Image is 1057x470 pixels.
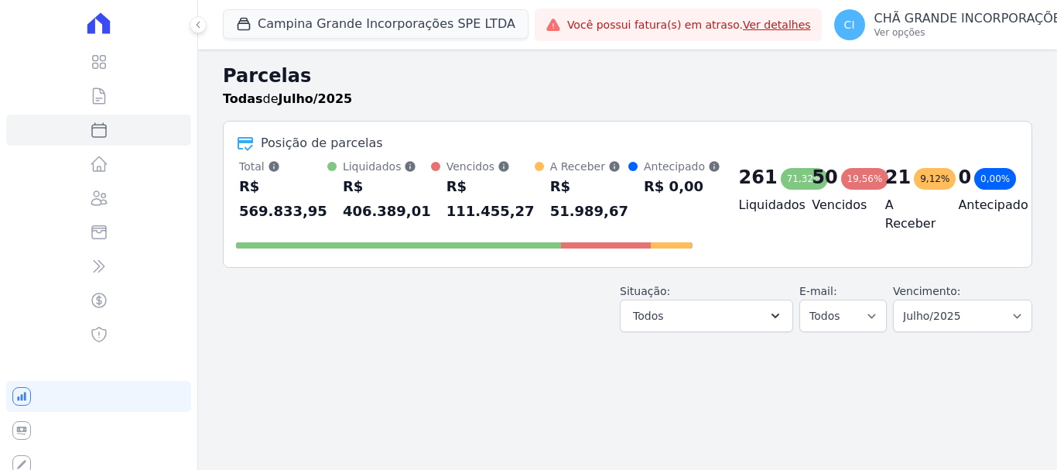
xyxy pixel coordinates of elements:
[239,159,327,174] div: Total
[343,159,431,174] div: Liquidados
[633,307,663,325] span: Todos
[261,134,383,153] div: Posição de parcelas
[550,174,628,224] div: R$ 51.989,67
[781,168,829,190] div: 71,32%
[446,159,535,174] div: Vencidos
[644,159,720,174] div: Antecipado
[799,285,837,297] label: E-mail:
[223,9,528,39] button: Campina Grande Incorporações SPE LTDA
[343,174,431,224] div: R$ 406.389,01
[739,196,788,214] h4: Liquidados
[620,285,670,297] label: Situação:
[644,174,720,199] div: R$ 0,00
[893,285,960,297] label: Vencimento:
[841,168,889,190] div: 19,56%
[974,168,1016,190] div: 0,00%
[567,17,811,33] span: Você possui fatura(s) em atraso.
[844,19,855,30] span: CI
[279,91,353,106] strong: Julho/2025
[885,165,911,190] div: 21
[958,196,1007,214] h4: Antecipado
[239,174,327,224] div: R$ 569.833,95
[812,196,860,214] h4: Vencidos
[223,62,1032,90] h2: Parcelas
[550,159,628,174] div: A Receber
[739,165,778,190] div: 261
[812,165,837,190] div: 50
[743,19,811,31] a: Ver detalhes
[958,165,971,190] div: 0
[885,196,934,233] h4: A Receber
[223,90,352,108] p: de
[914,168,956,190] div: 9,12%
[446,174,535,224] div: R$ 111.455,27
[223,91,263,106] strong: Todas
[620,300,793,332] button: Todos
